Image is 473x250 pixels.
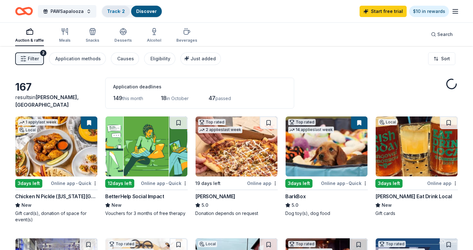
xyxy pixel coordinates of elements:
div: Top rated [108,241,136,247]
span: passed [215,96,231,101]
span: New [112,201,122,209]
div: Chicken N Pickle ([US_STATE][GEOGRAPHIC_DATA]) [15,193,98,200]
div: 2 [40,50,46,56]
a: Track· 2 [107,9,125,14]
div: BetterHelp Social Impact [105,193,164,200]
div: 3 days left [285,179,312,188]
div: Top rated [378,241,406,247]
span: New [21,201,32,209]
img: Image for CONRAD'S Eat Drink Local [376,116,458,176]
img: Image for Casey's [196,116,277,176]
div: results [15,93,98,109]
div: Vouchers for 3 months of free therapy [105,210,188,217]
div: Application methods [55,55,101,62]
a: Start free trial [360,6,407,17]
a: Home [15,4,33,19]
span: this month [122,96,143,101]
span: 5.0 [292,201,298,209]
div: Top rated [288,241,316,247]
div: Top rated [288,119,316,125]
div: Local [198,241,217,247]
a: $10 in rewards [409,6,449,17]
div: Donation depends on request [195,210,278,217]
button: Search [426,28,458,41]
div: BarkBox [285,193,306,200]
span: Just added [191,56,216,61]
div: Beverages [176,38,197,43]
div: Online app Quick [51,179,98,187]
span: • [166,181,167,186]
div: Online app [247,179,278,187]
button: Causes [111,52,139,65]
div: Meals [59,38,70,43]
img: Image for Chicken N Pickle (Kansas City) [15,116,97,176]
span: • [346,181,348,186]
div: Local [378,119,397,125]
span: in [15,94,79,108]
span: 5.0 [202,201,208,209]
div: Online app Quick [321,179,368,187]
a: Image for Casey'sTop rated2 applieslast week19 days leftOnline app[PERSON_NAME]5.0Donation depend... [195,116,278,217]
img: Image for BarkBox [286,116,367,176]
a: Image for BetterHelp Social Impact12days leftOnline app•QuickBetterHelp Social ImpactNewVouchers ... [105,116,188,217]
div: 14 applies last week [288,127,334,133]
button: Alcohol [147,25,161,46]
button: Beverages [176,25,197,46]
div: Top rated [198,119,226,125]
span: • [76,181,77,186]
span: Filter [28,55,39,62]
div: Gift card(s), donation of space for event(s) [15,210,98,223]
span: Search [437,31,453,38]
div: Local [18,127,37,133]
div: 3 days left [375,179,403,188]
button: Eligibility [144,52,175,65]
button: Just added [180,52,221,65]
span: New [382,201,392,209]
span: 149 [113,95,122,101]
div: Dog toy(s), dog food [285,210,368,217]
div: Eligibility [150,55,170,62]
div: Application deadlines [113,83,286,91]
a: Image for CONRAD'S Eat Drink LocalLocal3days leftOnline app[PERSON_NAME] Eat Drink LocalNewGift c... [375,116,458,217]
a: Discover [136,9,157,14]
div: 167 [15,81,98,93]
button: Meals [59,25,70,46]
a: Image for Chicken N Pickle (Kansas City)1 applylast weekLocal3days leftOnline app•QuickChicken N ... [15,116,98,223]
button: Auction & raffle [15,25,44,46]
div: Gift cards [375,210,458,217]
span: PAWSapalooza [51,8,84,15]
div: Desserts [114,38,132,43]
a: Image for BarkBoxTop rated14 applieslast week3days leftOnline app•QuickBarkBox5.0Dog toy(s), dog ... [285,116,368,217]
span: 47 [209,95,215,101]
div: Causes [117,55,134,62]
button: Filter2 [15,52,44,65]
button: Snacks [86,25,99,46]
button: Desserts [114,25,132,46]
div: 19 days left [195,180,221,187]
span: in October [167,96,189,101]
div: 2 applies last week [198,127,242,133]
span: 18 [161,95,167,101]
div: Online app [427,179,458,187]
div: Alcohol [147,38,161,43]
div: Online app Quick [141,179,188,187]
div: [PERSON_NAME] Eat Drink Local [375,193,452,200]
span: Sort [441,55,450,62]
div: 3 days left [15,179,42,188]
button: Sort [428,52,455,65]
button: Track· 2Discover [101,5,162,18]
img: Image for BetterHelp Social Impact [106,116,187,176]
span: [PERSON_NAME], [GEOGRAPHIC_DATA] [15,94,79,108]
div: Auction & raffle [15,38,44,43]
div: 12 days left [105,179,134,188]
button: Application methods [49,52,106,65]
div: Snacks [86,38,99,43]
div: [PERSON_NAME] [195,193,235,200]
button: PAWSapalooza [38,5,96,18]
div: 1 apply last week [18,119,58,126]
